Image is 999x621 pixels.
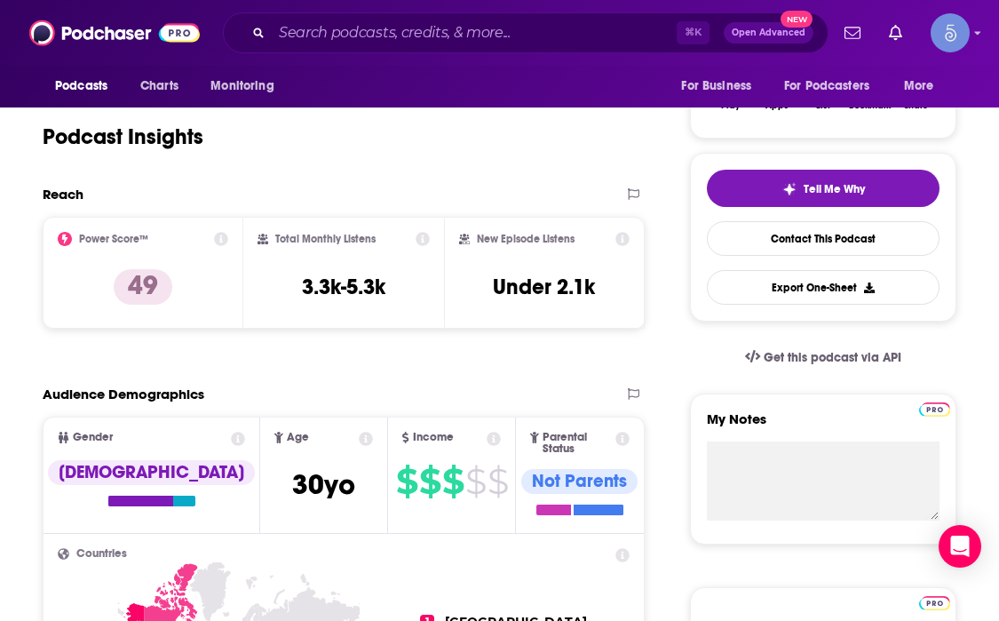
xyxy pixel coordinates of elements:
[732,28,805,37] span: Open Advanced
[781,11,813,28] span: New
[939,525,981,568] div: Open Intercom Messenger
[76,548,127,560] span: Countries
[292,467,355,502] span: 30 yo
[493,274,595,300] h3: Under 2.1k
[419,467,440,496] span: $
[43,186,83,203] h2: Reach
[904,74,934,99] span: More
[43,69,131,103] button: open menu
[882,18,909,48] a: Show notifications dropdown
[442,467,464,496] span: $
[784,74,869,99] span: For Podcasters
[73,432,113,443] span: Gender
[837,18,868,48] a: Show notifications dropdown
[669,69,773,103] button: open menu
[892,69,956,103] button: open menu
[477,233,575,245] h2: New Episode Listens
[919,402,950,417] img: Podchaser Pro
[43,386,204,402] h2: Audience Demographics
[543,432,612,455] span: Parental Status
[681,74,751,99] span: For Business
[931,13,970,52] span: Logged in as Spiral5-G1
[413,432,454,443] span: Income
[677,21,710,44] span: ⌘ K
[919,596,950,610] img: Podchaser Pro
[931,13,970,52] button: Show profile menu
[488,467,508,496] span: $
[43,123,203,150] h1: Podcast Insights
[223,12,829,53] div: Search podcasts, credits, & more...
[275,233,376,245] h2: Total Monthly Listens
[79,233,148,245] h2: Power Score™
[707,221,940,256] a: Contact This Podcast
[287,432,309,443] span: Age
[724,22,813,44] button: Open AdvancedNew
[140,74,178,99] span: Charts
[198,69,297,103] button: open menu
[707,410,940,442] label: My Notes
[764,350,901,365] span: Get this podcast via API
[707,270,940,305] button: Export One-Sheet
[55,74,107,99] span: Podcasts
[48,460,255,485] div: [DEMOGRAPHIC_DATA]
[919,593,950,610] a: Pro website
[396,467,417,496] span: $
[773,69,895,103] button: open menu
[114,269,172,305] p: 49
[521,469,638,494] div: Not Parents
[210,74,274,99] span: Monitoring
[804,182,865,196] span: Tell Me Why
[731,336,916,379] a: Get this podcast via API
[782,182,797,196] img: tell me why sparkle
[465,467,486,496] span: $
[707,170,940,207] button: tell me why sparkleTell Me Why
[919,400,950,417] a: Pro website
[302,274,385,300] h3: 3.3k-5.3k
[29,16,200,50] img: Podchaser - Follow, Share and Rate Podcasts
[129,69,189,103] a: Charts
[272,19,677,47] input: Search podcasts, credits, & more...
[931,13,970,52] img: User Profile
